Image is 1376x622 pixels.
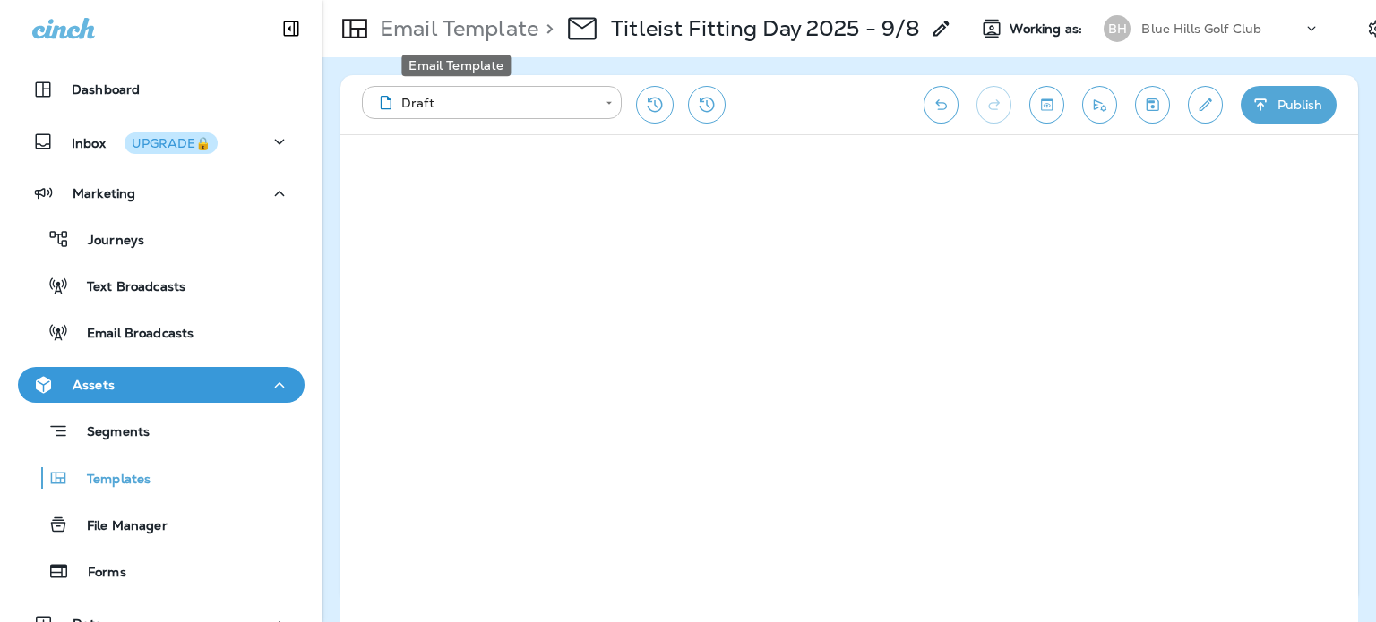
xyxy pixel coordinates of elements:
[924,86,959,124] button: Undo
[373,15,538,42] p: Email Template
[1082,86,1117,124] button: Send test email
[18,313,305,351] button: Email Broadcasts
[73,378,115,392] p: Assets
[636,86,674,124] button: Restore from previous version
[18,367,305,403] button: Assets
[125,132,218,154] button: UPGRADE🔒
[1029,86,1064,124] button: Toggle preview
[70,233,144,250] p: Journeys
[1241,86,1337,124] button: Publish
[18,267,305,304] button: Text Broadcasts
[1188,86,1223,124] button: Edit details
[73,186,135,200] p: Marketing
[72,132,218,151] p: Inbox
[18,124,305,159] button: InboxUPGRADE🔒
[538,15,554,42] p: >
[18,72,305,107] button: Dashboard
[266,11,316,47] button: Collapse Sidebar
[18,459,305,497] button: Templates
[18,552,305,590] button: Forms
[401,55,511,76] div: Email Template
[1010,21,1086,37] span: Working as:
[18,506,305,543] button: File Manager
[69,326,193,343] p: Email Broadcasts
[72,82,140,97] p: Dashboard
[18,412,305,450] button: Segments
[18,175,305,211] button: Marketing
[1104,15,1131,42] div: BH
[132,137,211,149] div: UPGRADE🔒
[611,15,920,42] p: Titleist Fitting Day 2025 - 9/8
[374,94,593,112] div: Draft
[69,518,168,535] p: File Manager
[18,220,305,258] button: Journeys
[1135,86,1170,124] button: Save
[69,424,150,442] p: Segments
[688,86,726,124] button: View Changelog
[1141,21,1261,36] p: Blue Hills Golf Club
[69,472,150,489] p: Templates
[70,565,126,582] p: Forms
[69,279,185,296] p: Text Broadcasts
